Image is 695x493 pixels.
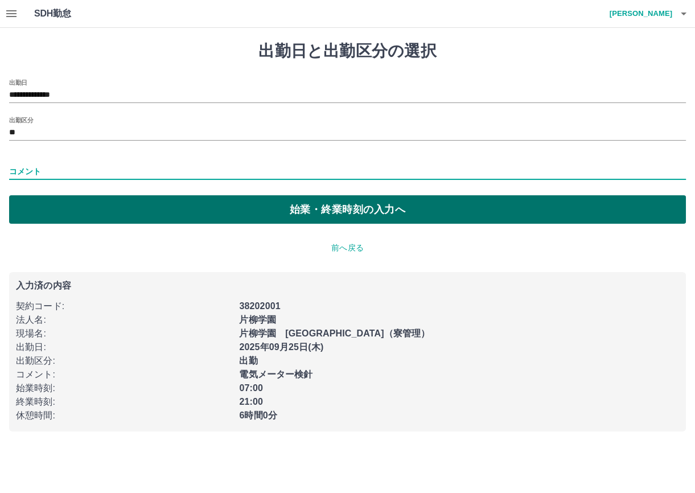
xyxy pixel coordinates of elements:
[239,397,263,406] b: 21:00
[239,342,323,352] b: 2025年09月25日(木)
[16,281,679,290] p: 入力済の内容
[9,78,27,87] label: 出勤日
[239,315,276,324] b: 片柳学園
[239,410,277,420] b: 6時間0分
[9,242,686,254] p: 前へ戻る
[16,313,232,327] p: 法人名 :
[16,409,232,422] p: 休憩時間 :
[9,42,686,61] h1: 出勤日と出勤区分の選択
[16,340,232,354] p: 出勤日 :
[16,327,232,340] p: 現場名 :
[239,328,430,338] b: 片柳学園 [GEOGRAPHIC_DATA]（寮管理）
[16,368,232,381] p: コメント :
[9,195,686,224] button: 始業・終業時刻の入力へ
[239,383,263,393] b: 07:00
[239,301,280,311] b: 38202001
[9,116,33,124] label: 出勤区分
[16,299,232,313] p: 契約コード :
[16,381,232,395] p: 始業時刻 :
[16,354,232,368] p: 出勤区分 :
[239,369,312,379] b: 電気メーター検針
[239,356,257,365] b: 出勤
[16,395,232,409] p: 終業時刻 :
